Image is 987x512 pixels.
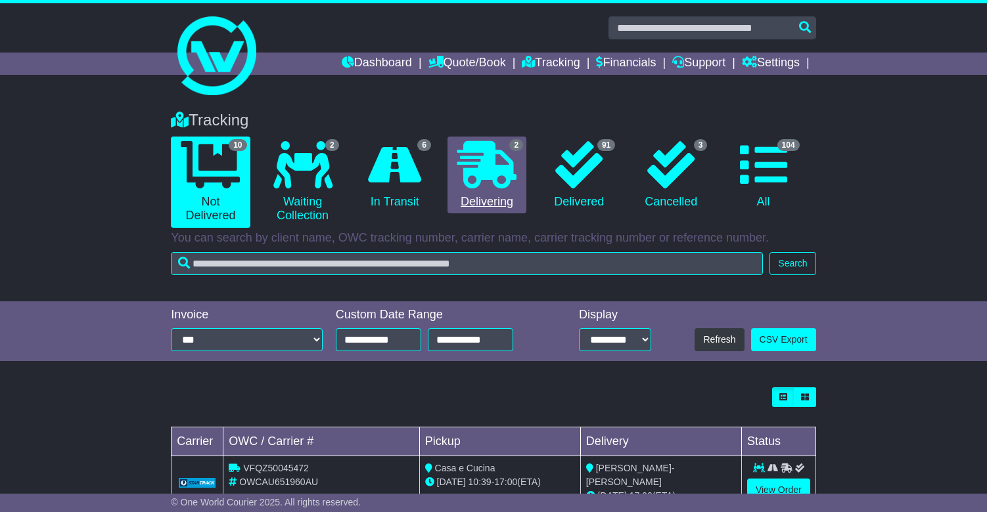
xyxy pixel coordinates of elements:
div: (ETA) [586,489,736,503]
span: 2 [325,139,339,151]
span: 17:00 [630,490,653,501]
a: Quote/Book [428,53,506,75]
td: Status [741,427,815,456]
span: 3 [694,139,708,151]
td: Delivery [580,427,741,456]
a: CSV Export [751,328,816,351]
td: Pickup [419,427,580,456]
span: 10 [229,139,246,151]
span: 2 [509,139,523,151]
span: 104 [777,139,800,151]
span: VFQZ50045472 [243,463,309,473]
span: [DATE] [598,490,627,501]
span: 10:39 [469,477,492,487]
div: Display [579,308,651,322]
td: OWC / Carrier # [223,427,419,456]
span: 91 [597,139,615,151]
a: 10 Not Delivered [171,137,250,228]
a: View Order [747,479,810,501]
a: 3 Cancelled [631,137,710,214]
div: Custom Date Range [336,308,542,322]
span: 6 [417,139,431,151]
span: Casa e Cucina [435,463,495,473]
a: 2 Delivering [448,137,526,214]
div: - (ETA) [425,475,575,489]
a: 2 Waiting Collection [264,137,342,228]
a: Tracking [522,53,580,75]
span: OWCAU651960AU [239,477,318,487]
td: Carrier [172,427,223,456]
button: Refresh [695,328,744,351]
img: GetCarrierServiceLogo [179,478,216,488]
a: Support [672,53,725,75]
div: Invoice [171,308,322,322]
a: Settings [742,53,800,75]
button: Search [769,252,815,275]
a: Financials [596,53,656,75]
div: Tracking [164,111,822,130]
a: 91 Delivered [539,137,618,214]
p: You can search by client name, OWC tracking number, carrier name, carrier tracking number or refe... [171,231,815,245]
span: 17:00 [494,477,517,487]
a: 104 All [723,137,802,214]
a: Dashboard [342,53,412,75]
span: [DATE] [437,477,466,487]
a: 6 In Transit [356,137,434,214]
span: [PERSON_NAME]-[PERSON_NAME] [586,463,675,487]
span: © One World Courier 2025. All rights reserved. [171,497,361,507]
